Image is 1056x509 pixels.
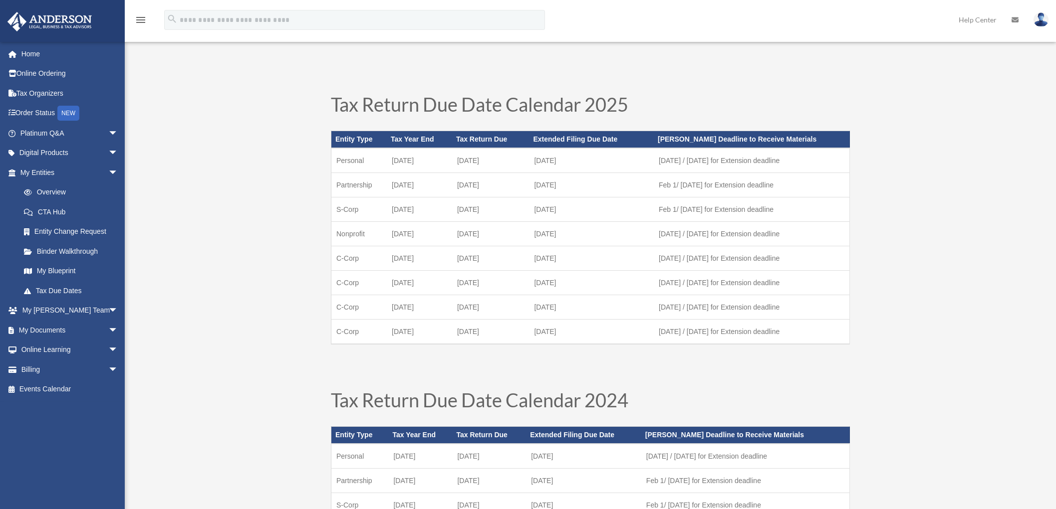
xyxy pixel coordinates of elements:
[654,222,849,246] td: [DATE] / [DATE] for Extension deadline
[108,320,128,340] span: arrow_drop_down
[108,123,128,144] span: arrow_drop_down
[526,469,641,493] td: [DATE]
[331,246,387,271] td: C-Corp
[14,202,133,222] a: CTA Hub
[7,379,133,399] a: Events Calendar
[331,148,387,173] td: Personal
[529,148,654,173] td: [DATE]
[654,246,849,271] td: [DATE] / [DATE] for Extension deadline
[331,469,389,493] td: Partnership
[654,173,849,197] td: Feb 1/ [DATE] for Extension deadline
[7,163,133,182] a: My Entitiesarrow_drop_down
[331,295,387,320] td: C-Corp
[387,148,452,173] td: [DATE]
[108,340,128,360] span: arrow_drop_down
[331,444,389,469] td: Personal
[7,103,133,124] a: Order StatusNEW
[452,131,529,148] th: Tax Return Due
[641,427,850,444] th: [PERSON_NAME] Deadline to Receive Materials
[654,271,849,295] td: [DATE] / [DATE] for Extension deadline
[167,13,178,24] i: search
[331,427,389,444] th: Entity Type
[452,197,529,222] td: [DATE]
[452,427,526,444] th: Tax Return Due
[387,295,452,320] td: [DATE]
[529,320,654,344] td: [DATE]
[331,95,850,119] h1: Tax Return Due Date Calendar 2025
[135,17,147,26] a: menu
[529,222,654,246] td: [DATE]
[331,173,387,197] td: Partnership
[7,123,133,143] a: Platinum Q&Aarrow_drop_down
[387,271,452,295] td: [DATE]
[529,271,654,295] td: [DATE]
[387,173,452,197] td: [DATE]
[641,444,850,469] td: [DATE] / [DATE] for Extension deadline
[526,444,641,469] td: [DATE]
[387,222,452,246] td: [DATE]
[331,390,850,414] h1: Tax Return Due Date Calendar 2024
[14,281,128,301] a: Tax Due Dates
[108,163,128,183] span: arrow_drop_down
[108,359,128,380] span: arrow_drop_down
[452,271,529,295] td: [DATE]
[7,143,133,163] a: Digital Productsarrow_drop_down
[7,359,133,379] a: Billingarrow_drop_down
[654,197,849,222] td: Feb 1/ [DATE] for Extension deadline
[57,106,79,121] div: NEW
[108,301,128,321] span: arrow_drop_down
[387,197,452,222] td: [DATE]
[331,320,387,344] td: C-Corp
[388,469,452,493] td: [DATE]
[452,444,526,469] td: [DATE]
[14,261,133,281] a: My Blueprint
[526,427,641,444] th: Extended Filing Due Date
[654,131,849,148] th: [PERSON_NAME] Deadline to Receive Materials
[331,271,387,295] td: C-Corp
[452,469,526,493] td: [DATE]
[7,320,133,340] a: My Documentsarrow_drop_down
[452,148,529,173] td: [DATE]
[7,44,133,64] a: Home
[452,222,529,246] td: [DATE]
[14,182,133,202] a: Overview
[7,83,133,103] a: Tax Organizers
[331,222,387,246] td: Nonprofit
[4,12,95,31] img: Anderson Advisors Platinum Portal
[14,222,133,242] a: Entity Change Request
[452,246,529,271] td: [DATE]
[654,295,849,320] td: [DATE] / [DATE] for Extension deadline
[654,320,849,344] td: [DATE] / [DATE] for Extension deadline
[529,197,654,222] td: [DATE]
[7,64,133,84] a: Online Ordering
[529,173,654,197] td: [DATE]
[641,469,850,493] td: Feb 1/ [DATE] for Extension deadline
[452,173,529,197] td: [DATE]
[452,320,529,344] td: [DATE]
[387,320,452,344] td: [DATE]
[14,241,133,261] a: Binder Walkthrough
[452,295,529,320] td: [DATE]
[388,427,452,444] th: Tax Year End
[331,197,387,222] td: S-Corp
[331,131,387,148] th: Entity Type
[654,148,849,173] td: [DATE] / [DATE] for Extension deadline
[529,131,654,148] th: Extended Filing Due Date
[108,143,128,164] span: arrow_drop_down
[529,295,654,320] td: [DATE]
[388,444,452,469] td: [DATE]
[387,131,452,148] th: Tax Year End
[7,301,133,321] a: My [PERSON_NAME] Teamarrow_drop_down
[529,246,654,271] td: [DATE]
[387,246,452,271] td: [DATE]
[1034,12,1049,27] img: User Pic
[135,14,147,26] i: menu
[7,340,133,360] a: Online Learningarrow_drop_down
